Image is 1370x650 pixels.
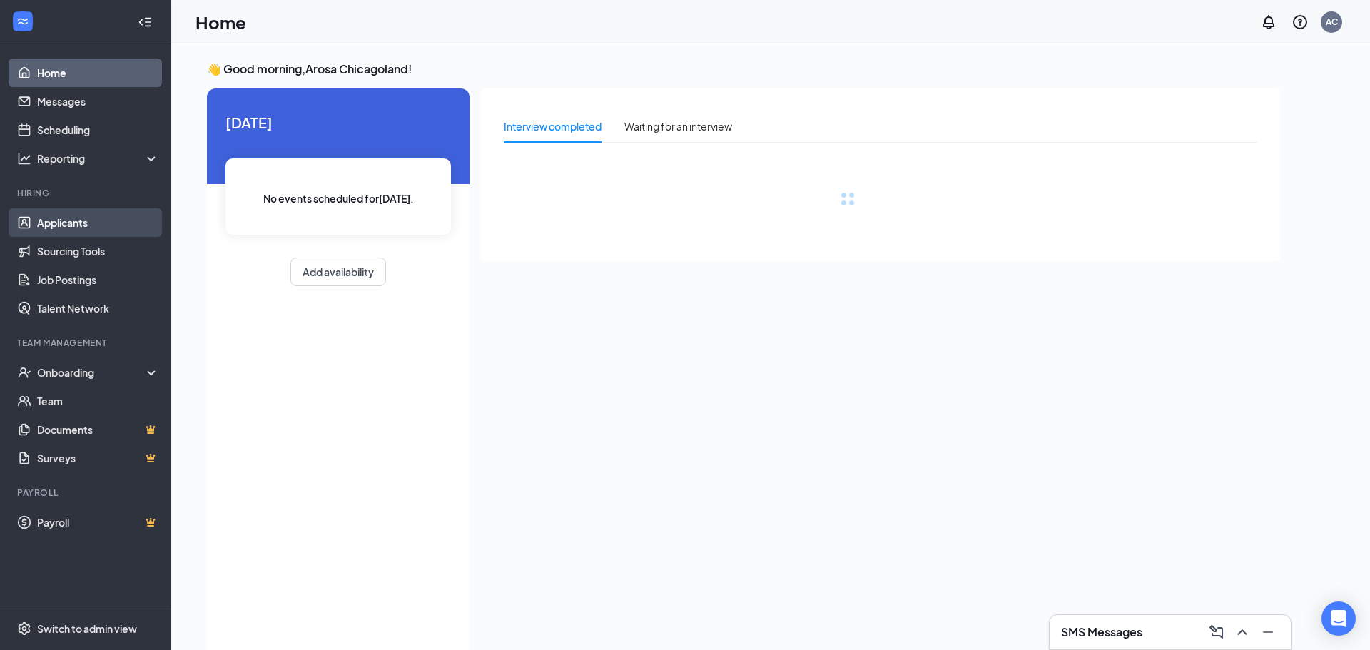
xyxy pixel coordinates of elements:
[225,111,451,133] span: [DATE]
[37,116,159,144] a: Scheduling
[624,118,732,134] div: Waiting for an interview
[1208,624,1225,641] svg: ComposeMessage
[17,337,156,349] div: Team Management
[196,10,246,34] h1: Home
[37,387,159,415] a: Team
[138,15,152,29] svg: Collapse
[1292,14,1309,31] svg: QuestionInfo
[37,365,147,380] div: Onboarding
[1234,624,1251,641] svg: ChevronUp
[37,59,159,87] a: Home
[37,265,159,294] a: Job Postings
[17,621,31,636] svg: Settings
[504,118,602,134] div: Interview completed
[1257,621,1279,644] button: Minimize
[17,187,156,199] div: Hiring
[37,208,159,237] a: Applicants
[37,621,137,636] div: Switch to admin view
[37,444,159,472] a: SurveysCrown
[1326,16,1338,28] div: AC
[207,61,1280,77] h3: 👋 Good morning, Arosa Chicagoland !
[1061,624,1142,640] h3: SMS Messages
[1321,601,1356,636] div: Open Intercom Messenger
[17,365,31,380] svg: UserCheck
[263,191,414,206] span: No events scheduled for [DATE] .
[17,487,156,499] div: Payroll
[37,508,159,537] a: PayrollCrown
[1259,624,1277,641] svg: Minimize
[37,87,159,116] a: Messages
[1231,621,1254,644] button: ChevronUp
[37,151,160,166] div: Reporting
[17,151,31,166] svg: Analysis
[37,237,159,265] a: Sourcing Tools
[1205,621,1228,644] button: ComposeMessage
[1260,14,1277,31] svg: Notifications
[37,294,159,323] a: Talent Network
[37,415,159,444] a: DocumentsCrown
[16,14,30,29] svg: WorkstreamLogo
[290,258,386,286] button: Add availability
